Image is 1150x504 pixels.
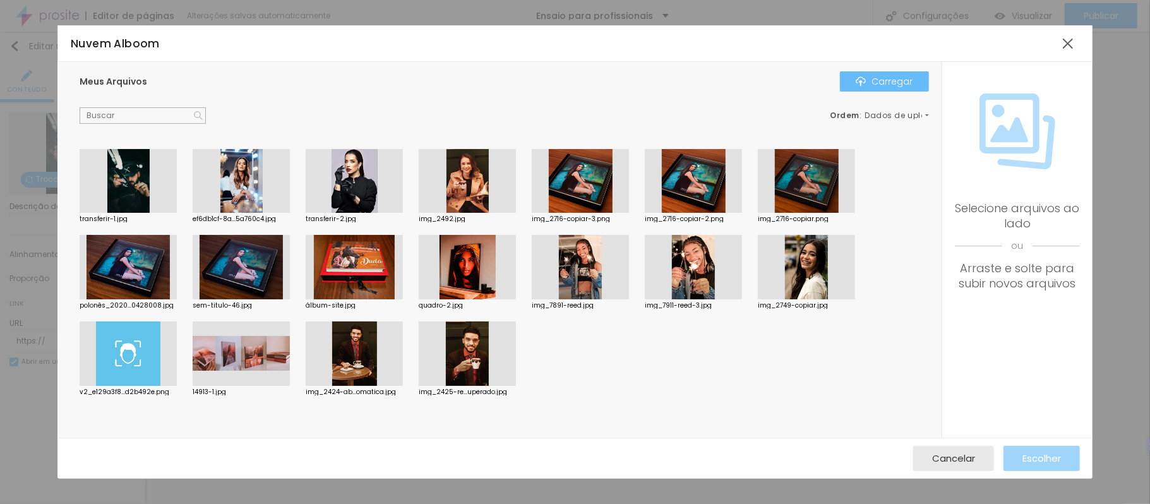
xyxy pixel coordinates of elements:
font: Dados de upload [865,110,938,121]
font: transferir-1.jpg [80,214,128,224]
font: img_2749-copiar.jpg [758,301,828,310]
font: Arraste e solte para subir novos arquivos [959,260,1075,291]
font: Carregar [872,75,913,88]
font: Cancelar [932,452,975,465]
font: 14913-1.jpg [193,387,226,397]
font: Selecione arquivos ao lado [955,200,1079,231]
font: img_2424-ab...omatica.jpg [306,387,396,397]
button: Cancelar [913,446,994,471]
font: img_2716-copiar-3.png [532,214,610,224]
font: álbum-site.jpg [306,301,356,310]
font: img_2716-copiar-2.png [645,214,724,224]
button: ÍconeCarregar [840,71,929,92]
font: ou [1011,239,1023,252]
font: img_7891-reed.jpg [532,301,594,310]
font: img_7911-reed-3.jpg [645,301,712,310]
img: Ícone [194,111,203,120]
font: Ordem [830,110,860,121]
font: Escolher [1022,452,1061,465]
font: img_2425-re...uperado.jpg [419,387,507,397]
font: img_2716-copiar.png [758,214,829,224]
font: ef6db1cf-8a...5a760c4.jpg [193,214,276,224]
font: polonês_2020...0428008.jpg [80,301,174,310]
font: transferir-2.jpg [306,214,356,224]
img: Ícone [856,76,866,87]
font: Nuvem Alboom [71,36,160,51]
font: : [860,110,862,121]
font: quadro-2.jpg [419,301,463,310]
input: Buscar [80,107,206,124]
font: Meus Arquivos [80,75,147,88]
button: Escolher [1003,446,1080,471]
font: sem-titulo-46.jpg [193,301,252,310]
img: Ícone [979,93,1055,169]
font: img_2492.jpg [419,214,465,224]
font: v2_e129a3f8...d2b492e.png [80,387,169,397]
